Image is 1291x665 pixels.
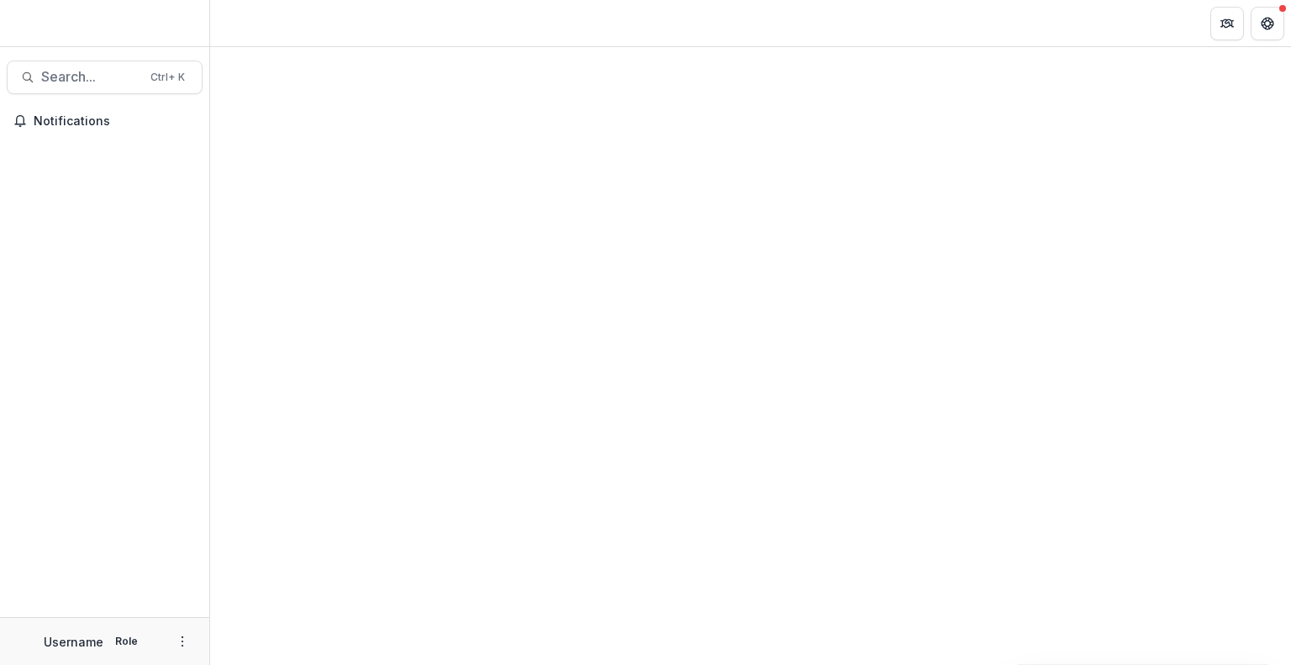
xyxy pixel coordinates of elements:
span: Search... [41,69,140,85]
button: Get Help [1251,7,1284,40]
div: Ctrl + K [147,68,188,87]
p: Role [110,634,143,649]
span: Notifications [34,114,196,129]
p: Username [44,633,103,651]
button: Notifications [7,108,203,135]
button: Search... [7,61,203,94]
button: More [172,631,192,652]
button: Partners [1210,7,1244,40]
